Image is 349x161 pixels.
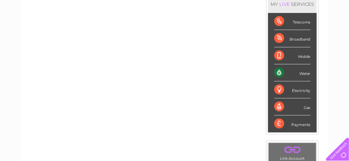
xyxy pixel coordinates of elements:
[255,26,269,31] a: Energy
[273,26,291,31] a: Telecoms
[12,16,44,35] img: logo.png
[270,145,315,155] a: .
[295,26,304,31] a: Blog
[274,115,311,132] div: Payments
[240,26,252,31] a: Water
[232,3,275,11] a: 0333 014 3131
[274,30,311,47] div: Broadband
[274,81,311,98] div: Electricity
[274,47,311,64] div: Mobile
[308,26,323,31] a: Contact
[274,98,311,115] div: Gas
[329,26,343,31] a: Log out
[29,3,321,30] div: Clear Business is a trading name of Verastar Limited (registered in [GEOGRAPHIC_DATA] No. 3667643...
[274,64,311,81] div: Water
[274,13,311,30] div: Telecoms
[278,1,291,7] div: LIVE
